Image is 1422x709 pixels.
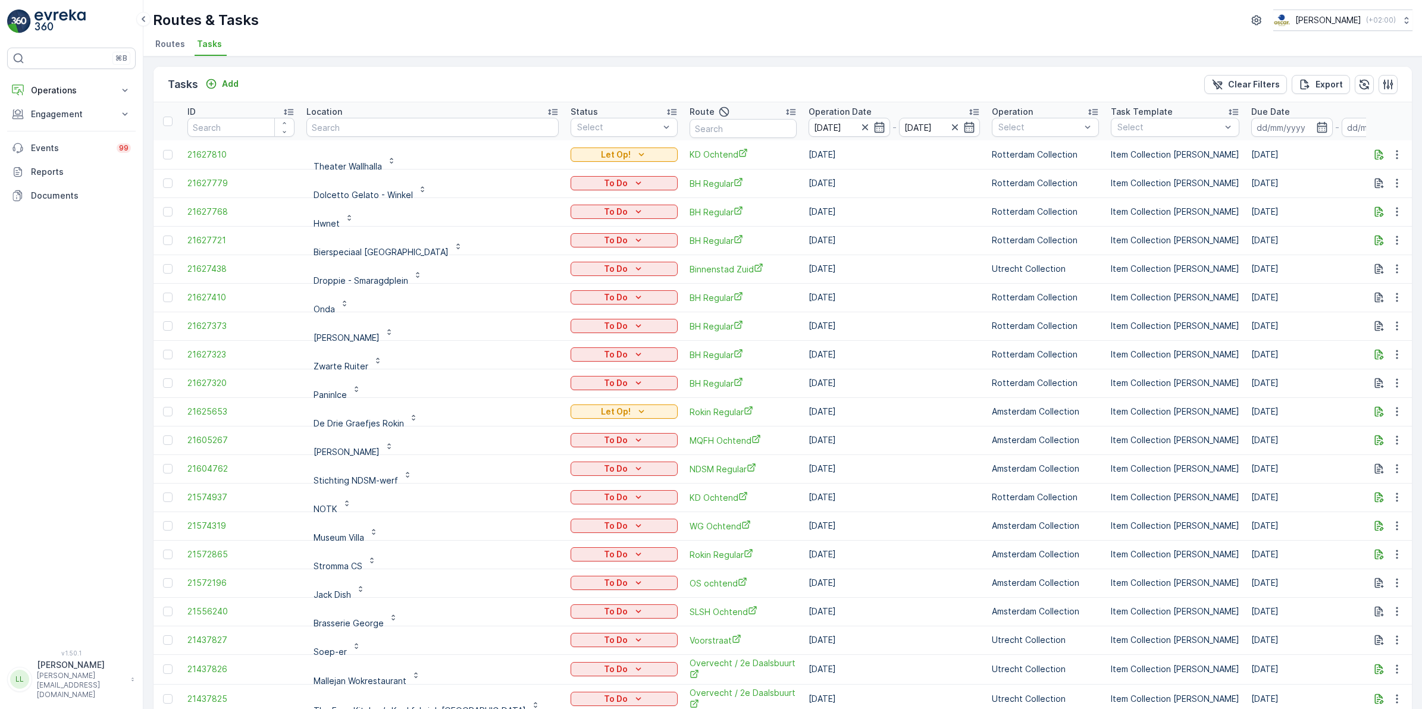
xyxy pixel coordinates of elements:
[187,291,295,303] a: 21627410
[1273,14,1291,27] img: basis-logo_rgb2x.png
[690,657,797,682] a: Overvecht / 2e Daalsbuurt
[577,121,659,133] p: Select
[992,206,1099,218] p: Rotterdam Collection
[163,264,173,274] div: Toggle Row Selected
[197,38,222,50] span: Tasks
[187,406,295,418] a: 21625653
[1111,149,1239,161] p: Item Collection [PERSON_NAME]
[571,547,678,561] button: To Do
[187,149,295,161] a: 21627810
[571,106,598,118] p: Status
[187,663,295,675] span: 21437826
[571,262,678,276] button: To Do
[187,606,295,617] a: 21556240
[163,150,173,159] div: Toggle Row Selected
[163,664,173,674] div: Toggle Row Selected
[201,77,243,91] button: Add
[571,519,678,533] button: To Do
[571,576,678,590] button: To Do
[604,463,628,475] p: To Do
[690,548,797,561] a: Rokin Regular
[187,634,295,646] a: 21437827
[690,634,797,647] a: Voorstraat
[163,321,173,331] div: Toggle Row Selected
[119,143,129,153] p: 99
[992,263,1099,275] p: Utrecht Collection
[690,177,797,190] a: BH Regular
[314,446,380,458] p: [PERSON_NAME]
[306,145,403,164] button: Theater Wallhalla
[314,675,406,687] p: Mallejan Wokrestaurant
[187,263,295,275] span: 21627438
[604,349,628,360] p: To Do
[314,161,382,172] p: Theater Wallhalla
[571,490,678,504] button: To Do
[571,433,678,447] button: To Do
[163,607,173,616] div: Toggle Row Selected
[803,197,986,226] td: [DATE]
[690,434,797,447] a: MQFH Ochtend
[187,693,295,705] a: 21437825
[1117,121,1221,133] p: Select
[690,577,797,589] a: OS ochtend
[306,660,428,679] button: Mallejan Wokrestaurant
[314,246,449,258] p: Bierspeciaal [GEOGRAPHIC_DATA]
[604,577,628,589] p: To Do
[604,234,628,246] p: To Do
[992,377,1099,389] p: Rotterdam Collection
[690,119,797,138] input: Search
[163,694,173,704] div: Toggle Row Selected
[690,406,797,418] a: Rokin Regular
[571,604,678,619] button: To Do
[306,118,559,137] input: Search
[35,10,86,33] img: logo_light-DOdMpM7g.png
[155,38,185,50] span: Routes
[992,434,1099,446] p: Amsterdam Collection
[1251,118,1333,137] input: dd/mm/yyyy
[163,635,173,645] div: Toggle Row Selected
[314,275,408,287] p: Droppie - Smaragdplein
[1111,106,1173,118] p: Task Template
[690,520,797,532] a: WG Ochtend
[306,374,368,393] button: PaninIce
[187,177,295,189] a: 21627779
[187,434,295,446] a: 21605267
[1315,79,1343,90] p: Export
[314,332,380,344] p: [PERSON_NAME]
[601,149,631,161] p: Let Op!
[803,369,986,397] td: [DATE]
[306,488,359,507] button: NOTK
[187,548,295,560] a: 21572865
[306,259,430,278] button: Droppie - Smaragdplein
[187,349,295,360] a: 21627323
[187,577,295,589] span: 21572196
[187,118,295,137] input: Search
[187,377,295,389] a: 21627320
[690,606,797,618] a: SLSH Ochtend
[187,234,295,246] span: 21627721
[306,459,419,478] button: Stichting NDSM-werf
[803,226,986,255] td: [DATE]
[306,573,372,592] button: Jack Dish
[1295,14,1361,26] p: [PERSON_NAME]
[314,418,404,429] p: De Drie Graefjes Rokin
[1292,75,1350,94] button: Export
[690,234,797,247] span: BH Regular
[571,290,678,305] button: To Do
[187,463,295,475] a: 21604762
[7,659,136,699] button: LL[PERSON_NAME][PERSON_NAME][EMAIL_ADDRESS][DOMAIN_NAME]
[1111,463,1239,475] p: Item Collection [PERSON_NAME]
[992,234,1099,246] p: Rotterdam Collection
[809,106,872,118] p: Operation Date
[992,149,1099,161] p: Rotterdam Collection
[690,349,797,361] a: BH Regular
[163,521,173,531] div: Toggle Row Selected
